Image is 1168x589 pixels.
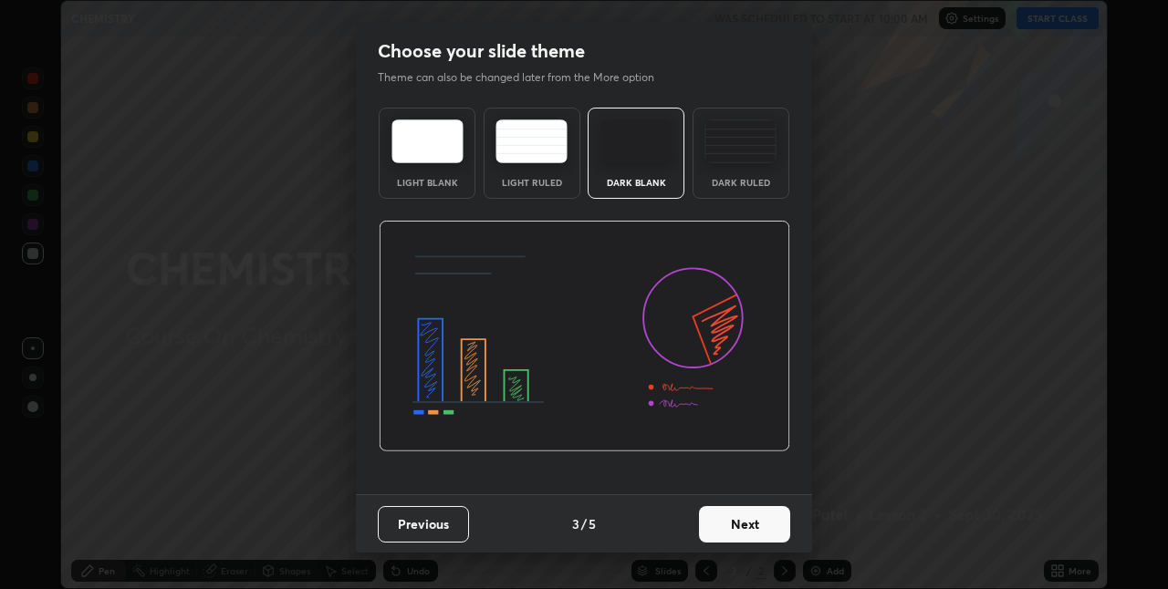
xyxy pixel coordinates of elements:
[704,119,777,163] img: darkRuledTheme.de295e13.svg
[600,178,673,187] div: Dark Blank
[391,119,464,163] img: lightTheme.e5ed3b09.svg
[391,178,464,187] div: Light Blank
[572,514,579,533] h4: 3
[378,506,469,542] button: Previous
[495,178,568,187] div: Light Ruled
[699,506,790,542] button: Next
[704,178,777,187] div: Dark Ruled
[495,119,568,163] img: lightRuledTheme.5fabf969.svg
[378,69,673,86] p: Theme can also be changed later from the More option
[581,514,587,533] h4: /
[378,39,585,63] h2: Choose your slide theme
[589,514,596,533] h4: 5
[600,119,673,163] img: darkTheme.f0cc69e5.svg
[379,221,790,452] img: darkThemeBanner.d06ce4a2.svg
